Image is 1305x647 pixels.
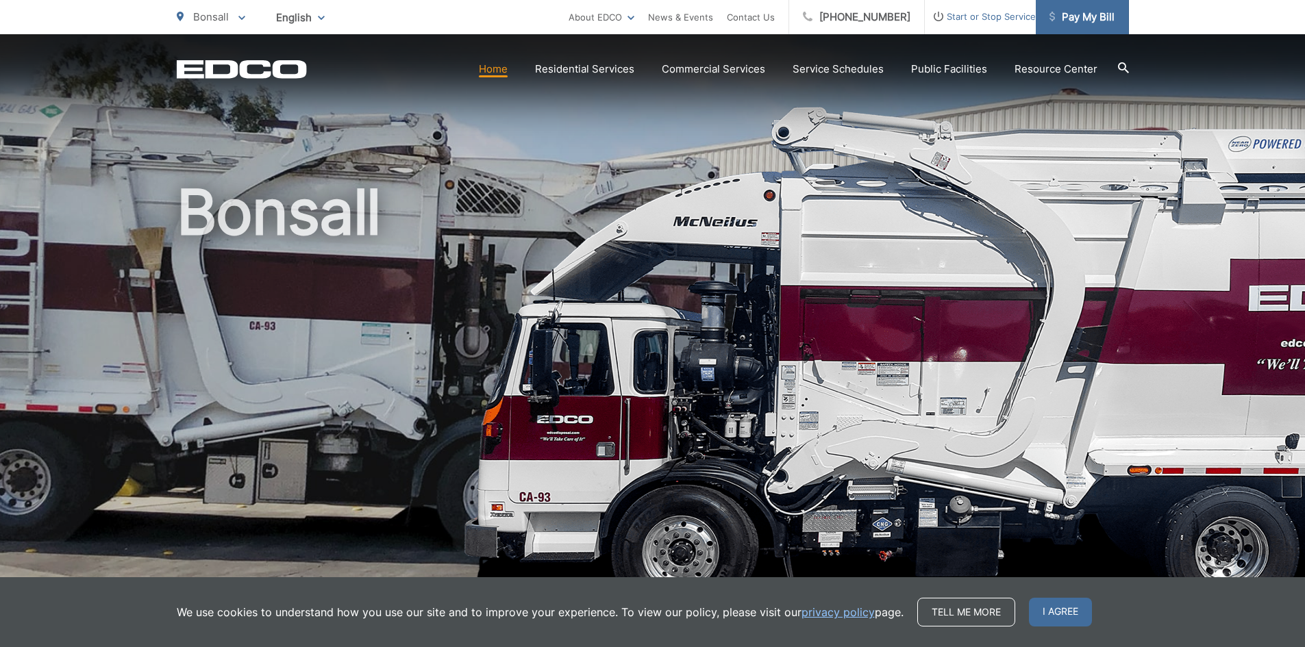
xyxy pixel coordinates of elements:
[1029,598,1092,626] span: I agree
[177,604,904,620] p: We use cookies to understand how you use our site and to improve your experience. To view our pol...
[801,604,875,620] a: privacy policy
[177,60,307,79] a: EDCD logo. Return to the homepage.
[193,10,229,23] span: Bonsall
[793,61,884,77] a: Service Schedules
[662,61,765,77] a: Commercial Services
[479,61,508,77] a: Home
[177,178,1129,611] h1: Bonsall
[1049,9,1115,25] span: Pay My Bill
[911,61,987,77] a: Public Facilities
[648,9,713,25] a: News & Events
[266,5,335,29] span: English
[917,598,1015,626] a: Tell me more
[569,9,634,25] a: About EDCO
[1015,61,1097,77] a: Resource Center
[727,9,775,25] a: Contact Us
[535,61,634,77] a: Residential Services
